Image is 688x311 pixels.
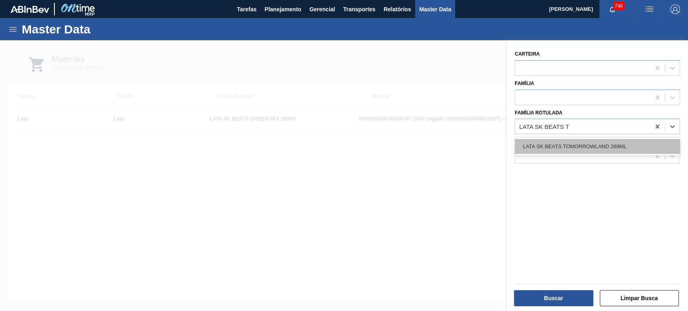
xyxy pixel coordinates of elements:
[600,290,679,306] button: Limpar Busca
[419,4,451,14] span: Master Data
[310,4,335,14] span: Gerencial
[599,4,625,15] button: Notificações
[515,51,540,57] label: Carteira
[644,4,654,14] img: userActions
[670,4,680,14] img: Logout
[22,25,165,34] h1: Master Data
[264,4,301,14] span: Planejamento
[237,4,257,14] span: Tarefas
[343,4,375,14] span: Transportes
[10,6,49,13] img: TNhmsLtSVTkK8tSr43FrP2fwEKptu5GPRR3wAAAABJRU5ErkJggg==
[515,81,534,86] label: Família
[515,110,562,116] label: Família Rotulada
[514,290,593,306] button: Buscar
[515,139,680,154] div: LATA SK BEATS TOMORROWLAND 269ML
[383,4,411,14] span: Relatórios
[613,2,624,10] span: 746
